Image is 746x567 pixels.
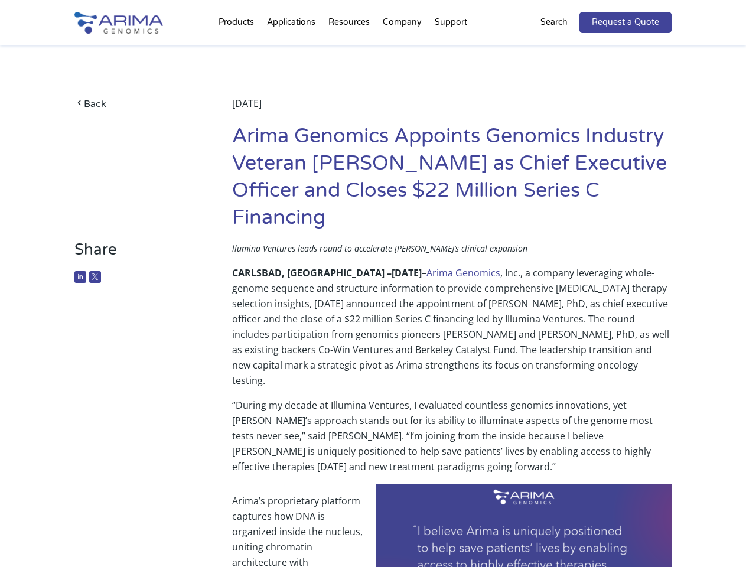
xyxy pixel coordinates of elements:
a: Request a Quote [579,12,672,33]
b: [DATE] [392,266,422,279]
b: CARLSBAD, [GEOGRAPHIC_DATA] – [232,266,392,279]
a: Arima Genomics [426,266,500,279]
h3: Share [74,240,199,268]
a: Back [74,96,199,112]
p: “During my decade at Illumina Ventures, I evaluated countless genomics innovations, yet [PERSON_N... [232,397,672,484]
h1: Arima Genomics Appoints Genomics Industry Veteran [PERSON_NAME] as Chief Executive Officer and Cl... [232,123,672,240]
p: – , Inc., a company leveraging whole-genome sequence and structure information to provide compreh... [232,265,672,397]
p: Search [540,15,568,30]
img: Arima-Genomics-logo [74,12,163,34]
div: [DATE] [232,96,672,123]
span: llumina Ventures leads round to accelerate [PERSON_NAME]’s clinical expansion [232,243,527,254]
